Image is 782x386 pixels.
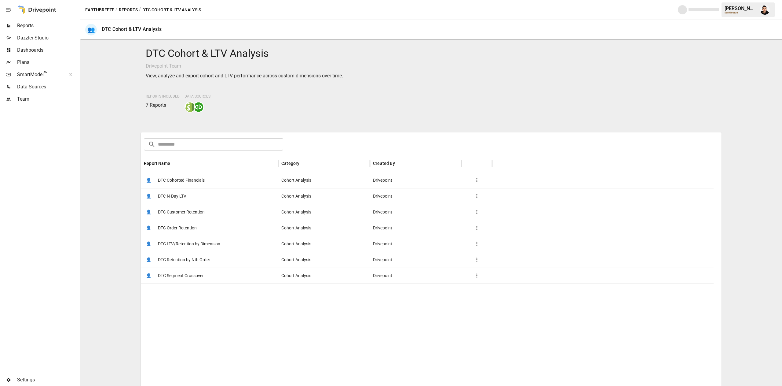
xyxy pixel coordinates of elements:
span: 👤 [144,191,153,201]
div: Drivepoint [370,236,462,252]
span: Dazzler Studio [17,34,79,42]
span: 👤 [144,239,153,248]
div: DTC Cohort & LTV Analysis [102,26,162,32]
div: Drivepoint [370,252,462,268]
span: 👤 [144,255,153,264]
span: 👤 [144,271,153,280]
span: Plans [17,59,79,66]
div: [PERSON_NAME] [725,6,756,11]
button: Sort [171,159,179,168]
img: quickbooks [194,102,203,112]
div: Cohort Analysis [278,172,370,188]
div: Drivepoint [370,268,462,284]
div: Created By [373,161,395,166]
button: Francisco Sanchez [756,1,773,18]
span: Data Sources [17,83,79,91]
img: shopify [185,102,195,112]
span: Data Sources [185,94,210,98]
span: 👤 [144,207,153,217]
div: Cohort Analysis [278,268,370,284]
div: Drivepoint [370,220,462,236]
div: Earthbreeze [725,11,756,14]
p: Drivepoint Team [146,62,717,70]
span: DTC LTV/Retention by Dimension [158,236,220,252]
button: Sort [300,159,309,168]
span: Dashboards [17,46,79,54]
img: Francisco Sanchez [760,5,770,15]
div: Drivepoint [370,204,462,220]
div: Cohort Analysis [278,188,370,204]
div: 👥 [85,24,97,35]
span: DTC Customer Retention [158,204,205,220]
div: / [139,6,141,14]
span: DTC Order Retention [158,220,197,236]
p: 7 Reports [146,102,180,109]
div: Report Name [144,161,170,166]
h4: DTC Cohort & LTV Analysis [146,47,717,60]
span: SmartModel [17,71,62,78]
span: DTC Segment Crossover [158,268,204,284]
span: ™ [44,70,48,78]
div: Drivepoint [370,172,462,188]
span: Settings [17,376,79,384]
span: DTC Retention by Nth Order [158,252,210,268]
button: Sort [396,159,404,168]
div: Cohort Analysis [278,252,370,268]
div: Category [281,161,299,166]
span: Team [17,95,79,103]
div: Drivepoint [370,188,462,204]
button: Earthbreeze [85,6,114,14]
div: / [115,6,118,14]
span: 👤 [144,223,153,232]
span: DTC N-Day LTV [158,188,186,204]
div: Cohort Analysis [278,220,370,236]
span: Reports [17,22,79,29]
span: DTC Cohorted Financials [158,173,205,188]
button: Reports [119,6,138,14]
p: View, analyze and export cohort and LTV performance across custom dimensions over time. [146,72,717,80]
div: Cohort Analysis [278,204,370,220]
div: Cohort Analysis [278,236,370,252]
span: 👤 [144,176,153,185]
span: Reports Included [146,94,180,98]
